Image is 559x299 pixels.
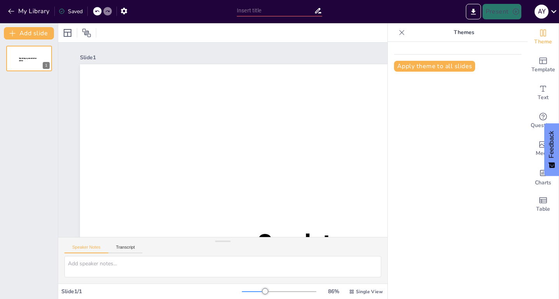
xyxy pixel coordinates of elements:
[4,27,54,40] button: Add slide
[258,230,509,290] span: Sendsteps presentation editor
[531,65,555,74] span: Template
[61,27,74,39] div: Layout
[528,107,559,135] div: Get real-time input from your audience
[59,8,83,15] div: Saved
[483,4,521,19] button: Present
[408,23,520,42] p: Themes
[466,4,481,19] button: Export to PowerPoint
[535,5,549,19] div: A Y
[356,289,383,295] span: Single View
[535,179,551,187] span: Charts
[528,191,559,218] div: Add a table
[237,5,314,16] input: Insert title
[544,123,559,176] button: Feedback - Show survey
[528,135,559,163] div: Add images, graphics, shapes or video
[64,245,108,253] button: Speaker Notes
[6,5,53,17] button: My Library
[61,288,242,295] div: Slide 1 / 1
[528,79,559,107] div: Add text boxes
[536,205,550,213] span: Table
[43,62,50,69] div: 1
[324,288,343,295] div: 86 %
[528,51,559,79] div: Add ready made slides
[6,46,52,71] div: Sendsteps presentation editor1
[534,38,552,46] span: Theme
[535,4,549,19] button: A Y
[538,93,549,102] span: Text
[536,149,551,158] span: Media
[531,121,556,130] span: Questions
[82,28,91,38] span: Position
[528,163,559,191] div: Add charts and graphs
[548,131,555,158] span: Feedback
[19,57,37,62] span: Sendsteps presentation editor
[394,61,475,72] button: Apply theme to all slides
[528,23,559,51] div: Change the overall theme
[108,245,143,253] button: Transcript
